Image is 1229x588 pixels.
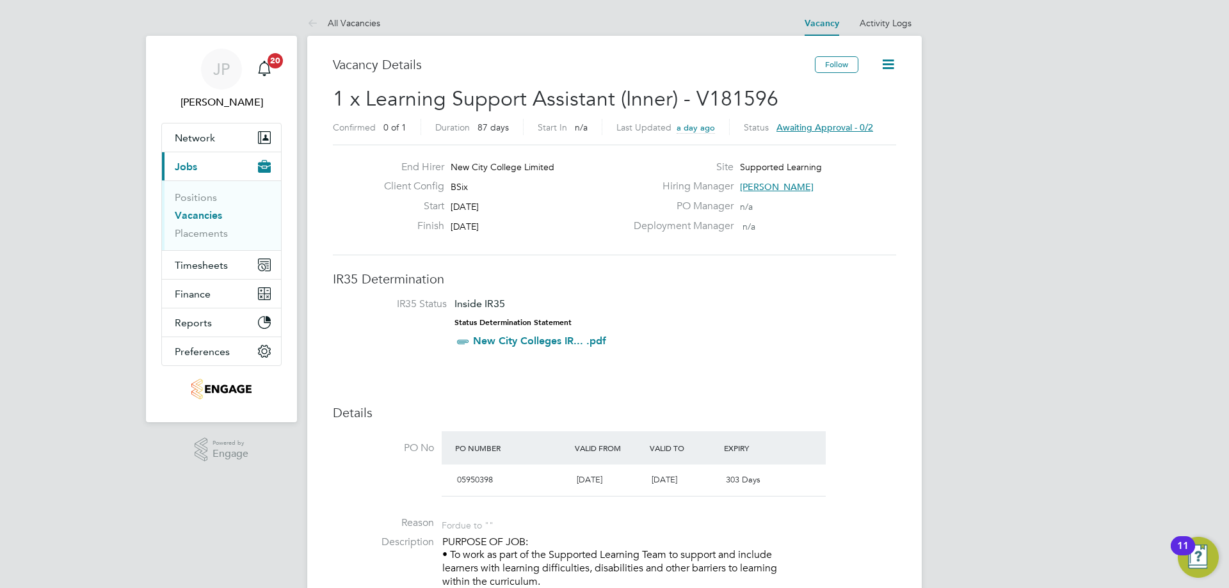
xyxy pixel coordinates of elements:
span: Network [175,132,215,144]
button: Follow [815,56,858,73]
button: Open Resource Center, 11 new notifications [1178,537,1219,578]
span: James Pedley [161,95,282,110]
span: Jobs [175,161,197,173]
label: PO Manager [626,200,734,213]
label: Finish [374,219,444,233]
span: n/a [743,221,755,232]
span: [DATE] [577,474,602,485]
a: Vacancies [175,209,222,221]
span: JP [213,61,230,77]
button: Timesheets [162,251,281,279]
a: Vacancy [805,18,839,29]
a: Positions [175,191,217,203]
h3: Details [333,404,896,421]
a: 20 [252,49,277,90]
label: Description [333,536,434,549]
span: New City College Limited [451,161,554,173]
div: Expiry [721,436,796,459]
span: [PERSON_NAME] [740,181,814,193]
span: n/a [740,201,753,212]
label: Confirmed [333,122,376,133]
span: 20 [268,53,283,68]
label: End Hirer [374,161,444,174]
span: Reports [175,317,212,329]
a: New City Colleges IR... .pdf [473,335,606,347]
span: [DATE] [451,201,479,212]
span: Engage [213,449,248,459]
div: 11 [1177,546,1189,562]
h3: IR35 Determination [333,271,896,287]
label: Site [626,161,734,174]
span: Finance [175,288,211,300]
span: Inside IR35 [454,298,505,310]
span: Awaiting approval - 0/2 [776,122,873,133]
a: Powered byEngage [195,438,249,462]
span: Supported Learning [740,161,822,173]
a: Placements [175,227,228,239]
span: 05950398 [457,474,493,485]
button: Jobs [162,152,281,180]
label: Status [744,122,769,133]
a: Go to home page [161,379,282,399]
nav: Main navigation [146,36,297,422]
div: Valid To [647,436,721,459]
label: Client Config [374,180,444,193]
span: a day ago [677,122,715,133]
label: Start [374,200,444,213]
div: Jobs [162,180,281,250]
span: [DATE] [451,221,479,232]
span: BSix [451,181,468,193]
label: Duration [435,122,470,133]
button: Reports [162,308,281,337]
label: Hiring Manager [626,180,734,193]
span: n/a [575,122,588,133]
label: Deployment Manager [626,219,734,233]
h3: Vacancy Details [333,56,815,73]
a: Activity Logs [860,17,912,29]
div: For due to "" [442,516,494,531]
span: Powered by [213,438,248,449]
img: jambo-logo-retina.png [191,379,251,399]
label: Reason [333,516,434,530]
span: 303 Days [726,474,760,485]
a: All Vacancies [307,17,380,29]
a: JP[PERSON_NAME] [161,49,282,110]
label: Last Updated [616,122,671,133]
strong: Status Determination Statement [454,318,572,327]
button: Preferences [162,337,281,365]
label: PO No [333,441,434,455]
span: 87 days [478,122,509,133]
div: PO Number [452,436,572,459]
span: Preferences [175,346,230,358]
button: Finance [162,280,281,308]
label: IR35 Status [346,298,447,311]
div: Valid From [572,436,647,459]
span: 0 of 1 [383,122,406,133]
button: Network [162,123,281,152]
span: 1 x Learning Support Assistant (Inner) - V181596 [333,86,778,111]
span: Timesheets [175,259,228,271]
label: Start In [538,122,567,133]
span: [DATE] [652,474,677,485]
